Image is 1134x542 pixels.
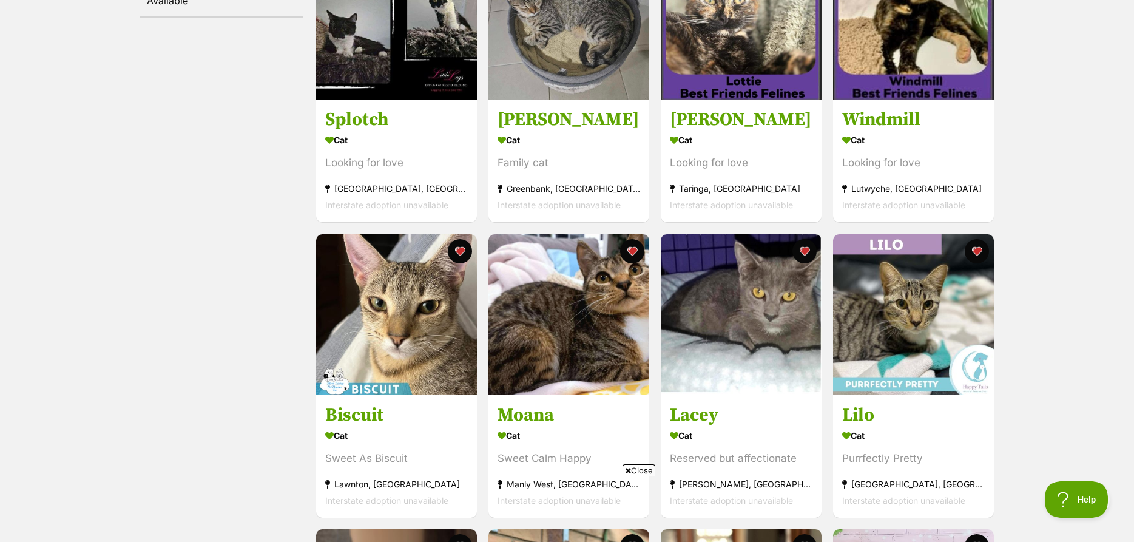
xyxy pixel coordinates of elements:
[498,200,621,211] span: Interstate adoption unavailable
[792,239,817,263] button: favourite
[623,464,655,476] span: Close
[498,155,640,172] div: Family cat
[670,155,812,172] div: Looking for love
[842,404,985,427] h3: Lilo
[448,239,472,263] button: favourite
[842,155,985,172] div: Looking for love
[498,109,640,132] h3: [PERSON_NAME]
[325,109,468,132] h3: Splotch
[842,450,985,467] div: Purrfectly Pretty
[842,476,985,492] div: [GEOGRAPHIC_DATA], [GEOGRAPHIC_DATA]
[620,239,644,263] button: favourite
[498,181,640,197] div: Greenbank, [GEOGRAPHIC_DATA]
[670,109,812,132] h3: [PERSON_NAME]
[842,200,965,211] span: Interstate adoption unavailable
[670,427,812,444] div: Cat
[833,100,994,223] a: Windmill Cat Looking for love Lutwyche, [GEOGRAPHIC_DATA] Interstate adoption unavailable favourite
[325,181,468,197] div: [GEOGRAPHIC_DATA], [GEOGRAPHIC_DATA]
[488,100,649,223] a: [PERSON_NAME] Cat Family cat Greenbank, [GEOGRAPHIC_DATA] Interstate adoption unavailable favourite
[670,132,812,149] div: Cat
[325,427,468,444] div: Cat
[316,395,477,518] a: Biscuit Cat Sweet As Biscuit Lawnton, [GEOGRAPHIC_DATA] Interstate adoption unavailable favourite
[325,404,468,427] h3: Biscuit
[842,132,985,149] div: Cat
[842,181,985,197] div: Lutwyche, [GEOGRAPHIC_DATA]
[498,404,640,427] h3: Moana
[670,450,812,467] div: Reserved but affectionate
[498,132,640,149] div: Cat
[488,234,649,395] img: Moana
[488,395,649,518] a: Moana Cat Sweet Calm Happy Manly West, [GEOGRAPHIC_DATA] Interstate adoption unavailable favourite
[670,181,812,197] div: Taringa, [GEOGRAPHIC_DATA]
[965,239,989,263] button: favourite
[833,234,994,395] img: Lilo
[842,109,985,132] h3: Windmill
[670,476,812,492] div: [PERSON_NAME], [GEOGRAPHIC_DATA]
[316,100,477,223] a: Splotch Cat Looking for love [GEOGRAPHIC_DATA], [GEOGRAPHIC_DATA] Interstate adoption unavailable...
[325,476,468,492] div: Lawnton, [GEOGRAPHIC_DATA]
[842,495,965,506] span: Interstate adoption unavailable
[498,450,640,467] div: Sweet Calm Happy
[661,395,822,518] a: Lacey Cat Reserved but affectionate [PERSON_NAME], [GEOGRAPHIC_DATA] Interstate adoption unavaila...
[670,404,812,427] h3: Lacey
[842,427,985,444] div: Cat
[833,395,994,518] a: Lilo Cat Purrfectly Pretty [GEOGRAPHIC_DATA], [GEOGRAPHIC_DATA] Interstate adoption unavailable f...
[325,450,468,467] div: Sweet As Biscuit
[1045,481,1110,518] iframe: Help Scout Beacon - Open
[670,495,793,506] span: Interstate adoption unavailable
[346,481,788,536] iframe: Advertisement
[325,155,468,172] div: Looking for love
[661,100,822,223] a: [PERSON_NAME] Cat Looking for love Taringa, [GEOGRAPHIC_DATA] Interstate adoption unavailable fav...
[670,200,793,211] span: Interstate adoption unavailable
[325,132,468,149] div: Cat
[325,495,448,506] span: Interstate adoption unavailable
[316,234,477,395] img: Biscuit
[498,427,640,444] div: Cat
[661,234,822,395] img: Lacey
[325,200,448,211] span: Interstate adoption unavailable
